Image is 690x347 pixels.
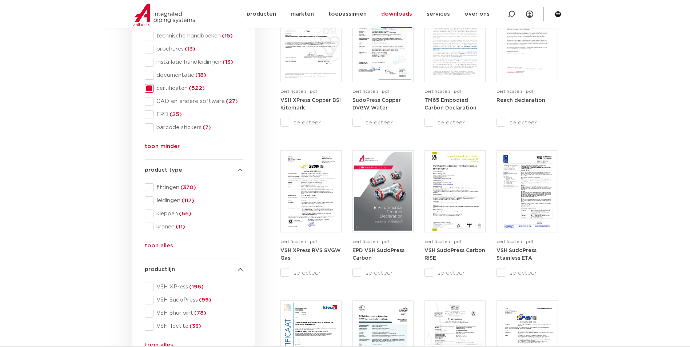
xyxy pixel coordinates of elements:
[153,210,243,218] span: kleppen
[426,2,484,80] img: TM65-Embodied-Carbon-Declaration-1-pdf.jpg
[145,309,243,318] div: VSH Shurjoint(78)
[178,211,191,216] span: (66)
[145,296,243,304] div: VSH SudoPress(99)
[426,152,484,231] img: VSH_SudoPress_Carbon_RISE_12-54mm-1-pdf.jpg
[145,71,243,80] div: documentatie(18)
[153,45,243,53] span: brochures
[188,85,205,91] span: (522)
[352,118,414,127] label: selecteer
[282,2,340,80] img: XPress_Koper_BSI_KM789225-1-pdf.jpg
[145,322,243,331] div: VSH Tectite(33)
[188,323,201,329] span: (33)
[153,197,243,204] span: leidingen
[153,310,243,317] span: VSH Shurjoint
[496,239,533,244] span: certificaten | pdf
[496,118,558,127] label: selecteer
[153,124,243,131] span: barcode stickers
[424,89,461,93] span: certificaten | pdf
[352,268,414,277] label: selecteer
[179,185,196,190] span: (370)
[352,248,404,261] a: EPD VSH SudoPress Carbon
[145,242,173,253] button: toon alles
[496,268,558,277] label: selecteer
[352,97,401,111] a: SudoPress Copper DVGW Water
[352,89,389,93] span: certificaten | pdf
[354,152,412,231] img: EPD-VSH-SudoPress-Carbon-1-pdf.jpg
[496,97,545,103] a: Reach declaration
[180,198,194,203] span: (117)
[153,59,243,66] span: installatie handleidingen
[198,297,211,303] span: (99)
[498,152,556,231] img: VSH_SudoPress_RVS_ETA_15-54mm-1-pdf.jpg
[282,152,340,231] img: VSH_XPress_RVS_SVGW_Gas_FR-1-pdf.jpg
[153,296,243,304] span: VSH SudoPress
[145,210,243,218] div: kleppen(66)
[153,184,243,191] span: fittingen
[352,239,389,244] span: certificaten | pdf
[184,46,195,52] span: (13)
[145,45,243,53] div: brochures(13)
[145,84,243,93] div: certificaten(522)
[193,310,206,316] span: (78)
[145,58,243,67] div: installatie handleidingen(13)
[424,268,486,277] label: selecteer
[221,33,233,39] span: (15)
[153,98,243,105] span: CAD en andere software
[145,32,243,40] div: technische handboeken(15)
[188,284,204,290] span: (196)
[153,283,243,291] span: VSH XPress
[153,111,243,118] span: EPD
[424,97,476,111] a: TM65 Embodied Carbon Declaration
[153,85,243,92] span: certificaten
[496,248,537,261] a: VSH SudoPress Stainless ETA
[424,98,476,111] strong: TM65 Embodied Carbon Declaration
[145,183,243,192] div: fittingen(370)
[280,248,341,261] a: VSH XPress RVS SVGW Gas
[175,224,185,230] span: (11)
[153,323,243,330] span: VSH Tectite
[424,248,485,261] a: VSH SudoPress Carbon RISE
[145,265,243,274] h4: productlijn
[222,59,233,65] span: (13)
[280,98,341,111] strong: VSH XPress Copper BSI Kitemark
[280,97,341,111] a: VSH XPress Copper BSI Kitemark
[145,110,243,119] div: EPD(25)
[424,239,461,244] span: certificaten | pdf
[153,32,243,40] span: technische handboeken
[145,196,243,205] div: leidingen(117)
[153,72,243,79] span: documentatie
[168,112,182,117] span: (25)
[225,99,238,104] span: (27)
[145,97,243,106] div: CAD en andere software(27)
[202,125,211,130] span: (7)
[145,283,243,291] div: VSH XPress(196)
[145,142,180,154] button: toon minder
[194,72,206,78] span: (18)
[496,89,533,93] span: certificaten | pdf
[280,89,317,93] span: certificaten | pdf
[424,118,486,127] label: selecteer
[145,223,243,231] div: kranen(11)
[496,98,545,103] strong: Reach declaration
[354,2,412,80] img: SudoPress_Koper_DVGW_Water_20210220-1-pdf.jpg
[145,123,243,132] div: barcode stickers(7)
[280,118,342,127] label: selecteer
[352,98,401,111] strong: SudoPress Copper DVGW Water
[280,239,317,244] span: certificaten | pdf
[280,268,342,277] label: selecteer
[145,166,243,175] h4: product type
[498,2,556,80] img: Reach-declaration-1-pdf.jpg
[153,223,243,231] span: kranen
